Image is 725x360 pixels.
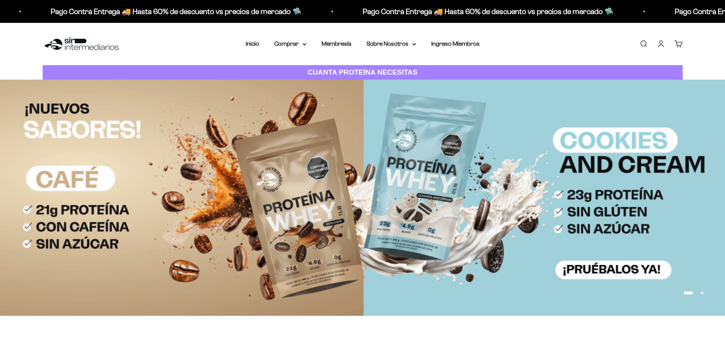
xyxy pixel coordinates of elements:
strong: CUANTA PROTEÍNA NECESITAS [307,68,418,76]
a: CUANTA PROTEÍNA NECESITAS [43,65,683,80]
a: Ingreso Miembros [431,40,480,47]
p: Pago Contra Entrega 🚚 Hasta 60% de descuento vs precios de mercado 🛸 [361,5,612,18]
summary: Comprar [274,39,306,49]
a: Inicio [246,40,259,47]
a: Membresía [322,40,351,47]
p: Pago Contra Entrega 🚚 Hasta 60% de descuento vs precios de mercado 🛸 [49,5,300,18]
summary: Sobre Nosotros [367,39,416,49]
